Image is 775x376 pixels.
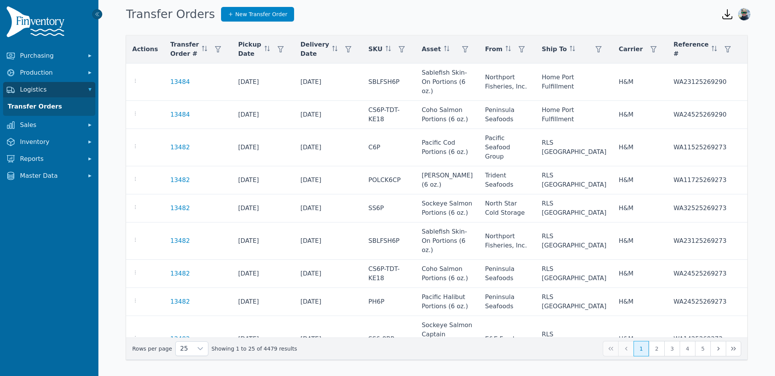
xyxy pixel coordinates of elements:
td: Coho Salmon Portions (6 oz.) [416,101,479,129]
td: RLS [GEOGRAPHIC_DATA] [536,222,612,260]
td: [DATE] [232,316,294,363]
td: WA1425269273 [667,316,742,363]
a: 13482 [170,297,190,306]
td: Peninsula Seafoods [479,260,536,288]
button: Logistics [3,82,95,97]
button: Page 1 [634,341,649,356]
td: [DATE] [232,222,294,260]
td: RLS [GEOGRAPHIC_DATA] [536,260,612,288]
td: [DATE] [294,129,363,166]
span: Purchasing [20,51,81,60]
td: Pacific Halibut Portions (6 oz.) [416,288,479,316]
td: H&M [612,129,667,166]
span: Reference # [674,40,708,58]
button: Last Page [726,341,741,356]
button: Next Page [710,341,726,356]
td: [DATE] [232,288,294,316]
td: RLS [GEOGRAPHIC_DATA] [536,316,612,363]
a: Transfer Orders [5,99,94,114]
span: Showing 1 to 25 of 4479 results [211,345,297,353]
td: [DATE] [294,194,363,222]
a: 13484 [170,110,190,119]
td: H&M [612,194,667,222]
td: C6P [362,129,416,166]
td: North Star Cold Storage [479,194,536,222]
td: RLS [GEOGRAPHIC_DATA] [536,129,612,166]
span: New Transfer Order [235,10,288,18]
td: [DATE] [294,64,363,101]
h1: Transfer Orders [126,7,215,21]
td: Sockeye Salmon Portions (6 oz.) [416,194,479,222]
span: Production [20,68,81,77]
td: WA11725269273 [667,166,742,194]
td: WA23125269273 [667,222,742,260]
td: Peninsula Seafoods [479,288,536,316]
td: Home Port Fulfillment [536,64,612,101]
td: H&M [612,288,667,316]
td: RLS [GEOGRAPHIC_DATA] [536,288,612,316]
td: [DATE] [294,288,363,316]
td: WA23125269290 [667,64,742,101]
td: Trident Seafoods [479,166,536,194]
td: CS6P-TDT-KE18 [362,101,416,129]
td: Sockeye Salmon Captain [PERSON_NAME] (6-8 oz.) [416,316,479,363]
td: SS6-8BP [362,316,416,363]
span: Actions [132,45,158,54]
td: H&M [612,64,667,101]
span: Ship To [542,45,567,54]
td: [DATE] [294,222,363,260]
button: Page 4 [680,341,695,356]
td: [DATE] [294,101,363,129]
td: Coho Salmon Portions (6 oz.) [416,260,479,288]
td: [DATE] [294,260,363,288]
a: 13482 [170,334,190,344]
img: Finventory [6,6,68,40]
td: WA11525269273 [667,129,742,166]
button: Purchasing [3,48,95,64]
span: Pickup Date [238,40,261,58]
button: Master Data [3,168,95,184]
a: 13482 [170,143,190,152]
td: H&M [612,316,667,363]
td: SBLFSH6P [362,64,416,101]
a: 13482 [170,269,190,278]
img: Karina Wright [738,8,750,20]
td: Peninsula Seafoods [479,101,536,129]
span: Rows per page [176,342,193,356]
td: WA32525269273 [667,194,742,222]
td: CS6P-TDT-KE18 [362,260,416,288]
td: [DATE] [232,260,294,288]
a: New Transfer Order [221,7,294,22]
td: Northport Fisheries, Inc. [479,64,536,101]
td: Pacific Seafood Group [479,129,536,166]
td: POLCK6CP [362,166,416,194]
td: Northport Fisheries, Inc. [479,222,536,260]
td: [DATE] [232,166,294,194]
td: RLS [GEOGRAPHIC_DATA] [536,166,612,194]
span: Reports [20,154,81,164]
td: SS6P [362,194,416,222]
td: RLS [GEOGRAPHIC_DATA] [536,194,612,222]
td: Sablefish Skin-On Portions (6 oz.) [416,222,479,260]
td: H&M [612,222,667,260]
td: Pacific Cod Portions (6 oz.) [416,129,479,166]
span: Transfer Order # [170,40,199,58]
span: Logistics [20,85,81,94]
td: Sablefish Skin-On Portions (6 oz.) [416,64,479,101]
button: Production [3,65,95,80]
td: [PERSON_NAME] (6 oz.) [416,166,479,194]
span: From [485,45,502,54]
td: E&E Foods [479,316,536,363]
td: PH6P [362,288,416,316]
td: [DATE] [232,194,294,222]
td: [DATE] [232,101,294,129]
td: WA24525269273 [667,288,742,316]
button: Sales [3,117,95,133]
td: [DATE] [232,64,294,101]
td: SBLFSH6P [362,222,416,260]
span: Sales [20,120,81,130]
span: Master Data [20,171,81,180]
button: Page 5 [695,341,710,356]
button: Reports [3,151,95,167]
td: WA24525269290 [667,101,742,129]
